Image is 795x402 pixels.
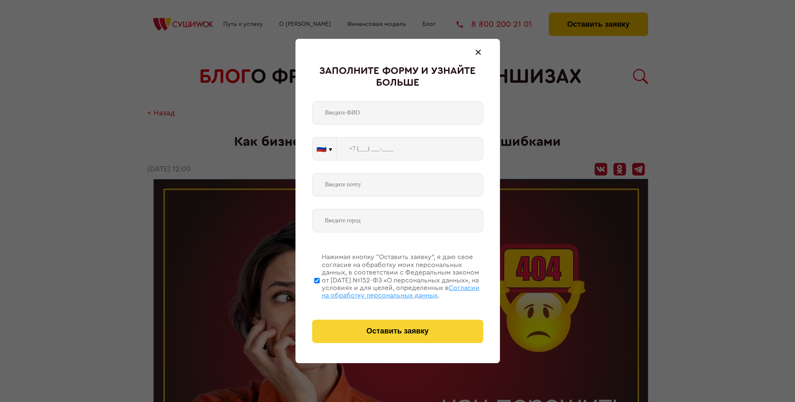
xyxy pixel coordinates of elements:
[312,173,483,196] input: Введите почту
[312,66,483,89] div: Заполните форму и узнайте больше
[312,209,483,232] input: Введите город
[313,137,336,160] button: 🇷🇺
[322,285,480,299] span: Согласии на обработку персональных данных
[322,253,483,299] div: Нажимая кнопку “Оставить заявку”, я даю свое согласие на обработку моих персональных данных, в со...
[337,137,483,160] input: +7 (___) ___-____
[312,320,483,343] button: Оставить заявку
[312,101,483,125] input: Введите ФИО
